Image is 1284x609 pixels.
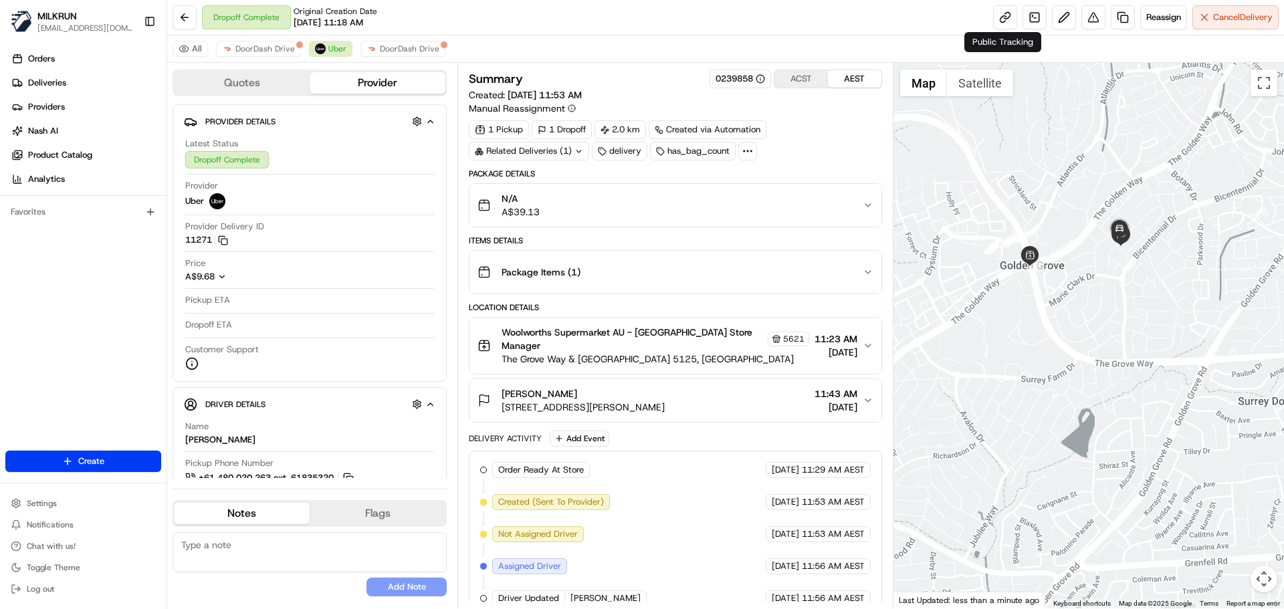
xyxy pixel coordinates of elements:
button: Keyboard shortcuts [1053,599,1111,608]
img: uber-new-logo.jpeg [209,193,225,209]
div: has_bag_count [650,142,736,160]
span: [DATE] [772,464,799,476]
span: Provider Delivery ID [185,221,264,233]
span: Pickup Phone Number [185,457,274,469]
div: 2 [1029,257,1043,271]
div: 6 [1001,233,1016,247]
div: Favorites [5,201,161,223]
span: [DATE] [772,496,799,508]
a: Nash AI [5,120,167,142]
button: Show street map [900,70,947,96]
span: Customer Support [185,344,259,356]
a: Terms [1200,600,1218,607]
span: [DATE] 11:18 AM [294,17,363,29]
button: 0239858 [716,73,765,85]
div: delivery [592,142,647,160]
span: Chat with us! [27,541,76,552]
img: uber-new-logo.jpeg [315,43,326,54]
button: Woolworths Supermarket AU - [GEOGRAPHIC_DATA] Store Manager5621The Grove Way & [GEOGRAPHIC_DATA] ... [469,318,881,374]
img: Google [897,591,941,608]
button: MILKRUN [37,9,77,23]
button: Create [5,451,161,472]
span: Reassign [1146,11,1181,23]
span: Orders [28,53,55,65]
button: Provider Details [184,110,435,132]
span: Toggle Theme [27,562,80,573]
img: doordash_logo_v2.png [222,43,233,54]
span: [DATE] [772,592,799,604]
span: [PERSON_NAME] [502,387,577,400]
button: Chat with us! [5,537,161,556]
span: DoorDash Drive [235,43,295,54]
button: MILKRUNMILKRUN[EMAIL_ADDRESS][DOMAIN_NAME] [5,5,138,37]
span: [DATE] [815,400,857,414]
span: Product Catalog [28,149,92,161]
button: Manual Reassignment [469,102,576,115]
span: Pickup ETA [185,294,230,306]
span: Uber [328,43,346,54]
span: 11:53 AM AEST [802,496,865,508]
a: Providers [5,96,167,118]
span: Cancel Delivery [1213,11,1273,23]
button: [EMAIL_ADDRESS][DOMAIN_NAME] [37,23,133,33]
span: Providers [28,101,65,113]
button: Log out [5,580,161,598]
div: 2.0 km [595,120,646,139]
button: Settings [5,494,161,513]
div: Public Tracking [964,32,1041,52]
span: 11:29 AM AEST [802,464,865,476]
a: Orders [5,48,167,70]
span: Log out [27,584,54,594]
button: 11271 [185,234,228,246]
span: N/A [502,192,540,205]
a: Created via Automation [649,120,766,139]
span: Package Items ( 1 ) [502,265,580,279]
div: Items Details [469,235,881,246]
button: DoorDash Drive [216,41,301,57]
span: [DATE] 11:53 AM [508,89,582,101]
button: Uber [309,41,352,57]
div: [PERSON_NAME] [185,434,255,446]
a: Analytics [5,168,167,190]
span: Driver Details [205,399,265,410]
span: [DATE] [772,528,799,540]
button: A$9.68 [185,271,303,283]
button: Provider [310,72,445,94]
div: 4 [984,239,999,254]
span: Woolworths Supermarket AU - [GEOGRAPHIC_DATA] Store Manager [502,326,764,352]
button: Toggle Theme [5,558,161,577]
span: A$9.68 [185,271,215,282]
img: MILKRUN [11,11,32,32]
span: [DATE] [815,346,857,359]
span: Analytics [28,173,65,185]
button: ACST [774,70,828,88]
div: Location Details [469,302,881,313]
span: Latest Status [185,138,238,150]
div: Package Details [469,168,881,179]
h3: Summary [469,73,523,85]
button: [PERSON_NAME][STREET_ADDRESS][PERSON_NAME]11:43 AM[DATE] [469,379,881,422]
a: Product Catalog [5,144,167,166]
span: Original Creation Date [294,6,377,17]
div: 1 Pickup [469,120,529,139]
span: A$39.13 [502,205,540,219]
span: Created (Sent To Provider) [498,496,604,508]
span: Uber [185,195,204,207]
span: [DATE] [772,560,799,572]
span: Create [78,455,104,467]
a: +61 480 020 263 ext. 61835320 [185,471,356,485]
span: Order Ready At Store [498,464,584,476]
span: Price [185,257,205,269]
span: Driver Updated [498,592,559,604]
div: Delivery Activity [469,433,542,444]
span: The Grove Way & [GEOGRAPHIC_DATA] 5125, [GEOGRAPHIC_DATA] [502,352,809,366]
span: 11:23 AM [815,332,857,346]
div: 5 [984,239,998,254]
span: Provider [185,180,218,192]
button: Driver Details [184,393,435,415]
span: +61 480 020 263 ext. 61835320 [199,472,334,484]
button: Reassign [1140,5,1187,29]
button: Quotes [174,72,310,94]
button: All [173,41,208,57]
